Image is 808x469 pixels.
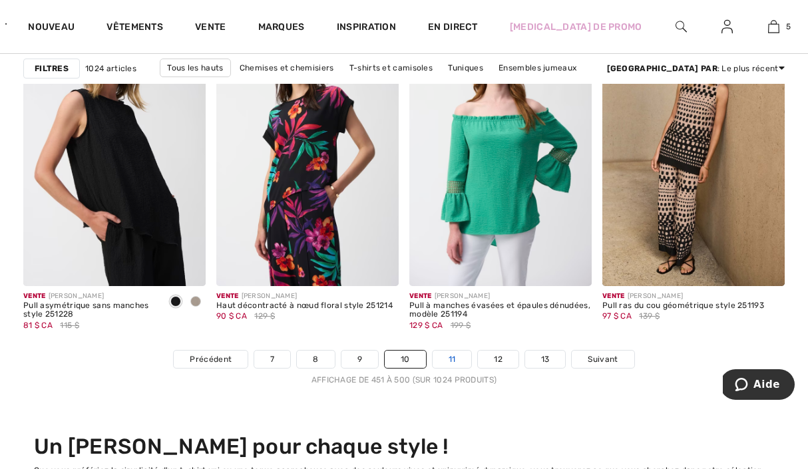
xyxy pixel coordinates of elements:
font: Vente [216,292,239,300]
font: : Le plus récent [717,64,779,73]
font: [PERSON_NAME] [628,292,684,300]
font: 129 $ CA [409,321,443,330]
font: Affichage de 451 à 500 (sur 1024 produits) [311,375,497,385]
img: rechercher sur le site [676,19,687,35]
a: 10 [385,351,426,368]
img: Mon sac [768,19,779,35]
a: T-shirts et camisoles [343,59,439,77]
a: En direct [428,20,478,34]
a: [MEDICAL_DATA] de promo [510,20,642,34]
a: 5 [751,19,797,35]
a: Suivant [572,351,634,368]
font: 5 [786,22,791,31]
img: Haut décontracté à fleurs nouées, modèle 251214. Noir/Multicolore [216,13,399,286]
font: 8 [313,355,318,364]
img: Pull à épaules dénudées et manches évasées, modèle 251194. Vert jardin [409,13,592,286]
font: Précédent [190,355,232,364]
a: Nouveau [28,21,75,35]
div: Noir [166,291,186,313]
font: Inspiration [337,21,396,33]
font: 199 $ [451,321,471,330]
font: Marques [258,21,305,33]
font: Pull à manches évasées et épaules dénudées, modèle 251194 [409,301,590,319]
a: Ensembles jumeaux [492,59,583,77]
a: Précédent [174,351,248,368]
font: 9 [357,355,362,364]
font: Vente [23,292,46,300]
nav: Navigation des pages [23,350,785,386]
font: Filtres [35,64,69,73]
font: Pull ras du cou géométrique style 251193 [602,301,764,310]
a: 13 [525,351,566,368]
font: Pull asymétrique sans manches style 251228 [23,301,149,319]
font: Ensembles jumeaux [499,63,576,73]
font: 90 $ CA [216,311,247,321]
font: Un [PERSON_NAME] pour chaque style ! [34,434,449,459]
font: Tous les hauts [167,63,223,73]
a: Tous les hauts [160,59,230,77]
font: [PERSON_NAME] [435,292,491,300]
font: Vente [195,21,226,33]
a: Vente [195,21,226,35]
font: 11 [449,355,456,364]
font: Vente [409,292,432,300]
a: 7 [254,351,290,368]
font: T-shirts et camisoles [349,63,433,73]
font: Haut décontracté à nœud floral style 251214 [216,301,393,310]
img: Pull ras du cou géométrique, modèle 251193. Noir/dune [602,13,785,286]
a: 9 [341,351,378,368]
a: Chemises et chemisiers [233,59,341,77]
a: Tuniques [441,59,489,77]
font: Chemises et chemisiers [240,63,334,73]
font: 129 $ [254,311,275,321]
a: Marques [258,21,305,35]
font: Suivant [588,355,618,364]
a: 8 [297,351,334,368]
font: 97 $ CA [602,311,632,321]
font: Vêtements [106,21,163,33]
font: [GEOGRAPHIC_DATA] par [607,64,717,73]
font: Tuniques [448,63,483,73]
font: Nouveau [28,21,75,33]
a: 12 [478,351,518,368]
img: Mes informations [721,19,733,35]
font: En direct [428,21,478,33]
img: 1ère Avenue [5,11,7,37]
font: 139 $ [639,311,660,321]
font: [PERSON_NAME] [49,292,104,300]
iframe: Ouvre un widget dans lequel vous pouvez trouver plus d'informations [723,369,795,402]
img: Pull asymétrique sans manches, modèle 251228. Noir [23,13,206,286]
div: Dune [186,291,206,313]
font: 81 $ CA [23,321,53,330]
font: 115 $ [60,321,79,330]
font: 1024 articles [85,64,136,73]
font: 7 [270,355,274,364]
a: Se connecter [711,19,743,35]
font: Vente [602,292,625,300]
font: [MEDICAL_DATA] de promo [510,21,642,33]
font: 12 [494,355,503,364]
font: 10 [401,355,410,364]
font: [PERSON_NAME] [242,292,298,300]
a: 11 [433,351,472,368]
font: 13 [541,355,550,364]
a: Vêtements [106,21,163,35]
